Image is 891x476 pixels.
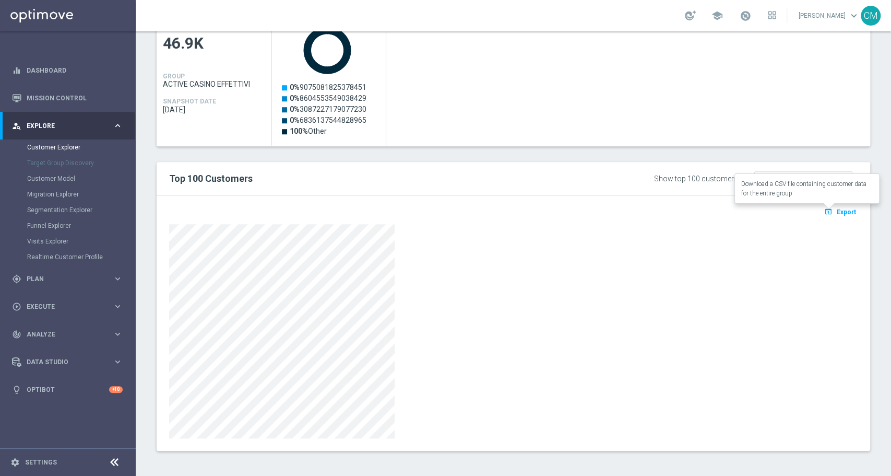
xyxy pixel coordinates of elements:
[27,155,135,171] div: Target Group Discovery
[12,330,113,339] div: Analyze
[12,330,21,339] i: track_changes
[113,121,123,131] i: keyboard_arrow_right
[11,358,123,366] button: Data Studio keyboard_arrow_right
[11,275,123,283] button: gps_fixed Plan keyboard_arrow_right
[10,458,20,467] i: settings
[109,386,123,393] div: +10
[12,56,123,84] div: Dashboard
[290,94,300,102] tspan: 0%
[27,222,109,230] a: Funnel Explorer
[27,175,109,183] a: Customer Model
[290,127,308,135] tspan: 100%
[798,8,861,24] a: [PERSON_NAME]keyboard_arrow_down
[27,190,109,199] a: Migration Explorer
[11,386,123,394] button: lightbulb Optibot +10
[27,202,135,218] div: Segmentation Explorer
[27,206,109,214] a: Segmentation Explorer
[27,123,113,129] span: Explore
[290,83,366,91] text: 9075081825378451
[27,249,135,265] div: Realtime Customer Profile
[27,234,135,249] div: Visits Explorer
[163,106,265,114] span: 2025-08-21
[27,276,113,282] span: Plan
[113,329,123,339] i: keyboard_arrow_right
[163,98,216,105] h4: SNAPSHOT DATE
[12,66,21,75] i: equalizer
[163,80,265,88] span: ACTIVE CASINO EFFETTIVI
[27,331,113,338] span: Analyze
[290,127,327,135] text: Other
[27,187,135,202] div: Migration Explorer
[163,33,265,54] span: 46.9K
[290,116,366,124] text: 6836137544828965
[163,73,185,80] h4: GROUP
[11,330,123,339] button: track_changes Analyze keyboard_arrow_right
[12,302,113,311] div: Execute
[27,56,123,84] a: Dashboard
[11,94,123,102] button: Mission Control
[654,175,747,183] div: Show top 100 customers by
[27,253,109,261] a: Realtime Customer Profile
[25,459,57,466] a: Settings
[11,66,123,75] button: equalizer Dashboard
[12,302,21,311] i: play_circle_outline
[11,122,123,130] button: person_search Explore keyboard_arrow_right
[12,376,123,403] div: Optibot
[837,208,856,216] span: Export
[27,143,109,152] a: Customer Explorer
[12,274,21,284] i: gps_fixed
[169,172,564,185] h2: Top 100 Customers
[12,274,113,284] div: Plan
[711,10,723,21] span: school
[157,18,271,146] div: Press SPACE to select this row.
[12,84,123,112] div: Mission Control
[290,105,300,113] tspan: 0%
[113,357,123,367] i: keyboard_arrow_right
[27,359,113,365] span: Data Studio
[290,105,366,113] text: 3087227179077230
[12,385,21,394] i: lightbulb
[271,18,386,146] div: Press SPACE to select this row.
[11,303,123,311] button: play_circle_outline Execute keyboard_arrow_right
[823,205,858,218] button: open_in_browser Export
[290,83,300,91] tspan: 0%
[27,237,109,246] a: Visits Explorer
[12,121,113,131] div: Explore
[290,116,300,124] tspan: 0%
[27,171,135,187] div: Customer Model
[824,207,835,216] i: open_in_browser
[27,304,113,310] span: Execute
[848,10,860,21] span: keyboard_arrow_down
[27,84,123,112] a: Mission Control
[27,376,109,403] a: Optibot
[861,6,881,26] div: CM
[290,94,366,102] text: 8604553549038429
[12,357,113,367] div: Data Studio
[12,121,21,131] i: person_search
[27,140,135,155] div: Customer Explorer
[113,274,123,284] i: keyboard_arrow_right
[113,301,123,311] i: keyboard_arrow_right
[27,218,135,234] div: Funnel Explorer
